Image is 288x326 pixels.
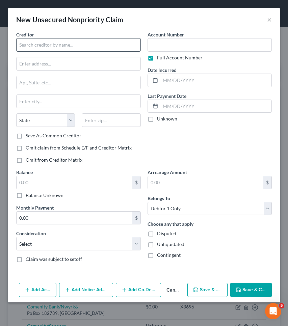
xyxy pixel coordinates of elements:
input: Search creditor by name... [16,38,141,52]
button: Add Action [19,283,56,297]
button: × [267,16,272,24]
label: Balance Unknown [26,192,63,199]
label: Date Incurred [148,66,177,74]
input: 0.00 [17,176,132,189]
input: -- [148,38,272,52]
div: New Unsecured Nonpriority Claim [16,15,123,24]
label: Arrearage Amount [148,169,187,176]
span: Creditor [16,32,34,37]
div: $ [132,212,140,224]
input: 0.00 [148,176,264,189]
label: Unknown [157,115,177,122]
button: Cancel [161,283,185,297]
input: MM/DD/YYYY [160,100,272,113]
button: Add Notice Address [59,283,113,297]
div: $ [263,176,271,189]
input: Enter city... [17,95,140,108]
label: Choose any that apply [148,220,193,227]
label: Monthly Payment [16,204,54,211]
input: 0.00 [17,212,132,224]
span: Disputed [157,230,176,236]
span: Unliquidated [157,241,184,247]
span: Contingent [157,252,181,258]
span: 5 [279,303,284,308]
input: Enter address... [17,57,140,70]
span: Belongs To [148,195,170,201]
div: $ [132,176,140,189]
label: Account Number [148,31,184,38]
input: Apt, Suite, etc... [17,76,140,89]
label: Full Account Number [157,54,203,61]
button: Add Co-Debtor [116,283,161,297]
span: Omit claim from Schedule E/F and Creditor Matrix [26,145,132,151]
label: Last Payment Date [148,92,186,100]
label: Balance [16,169,33,176]
button: Save & Close [230,283,272,297]
span: Claim was subject to setoff [26,256,82,262]
input: MM/DD/YYYY [160,74,272,87]
label: Save As Common Creditor [26,132,81,139]
button: Save & New [187,283,228,297]
label: Consideration [16,230,46,237]
iframe: Intercom live chat [265,303,281,319]
span: Omit from Creditor Matrix [26,157,82,163]
input: Enter zip... [82,113,140,127]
